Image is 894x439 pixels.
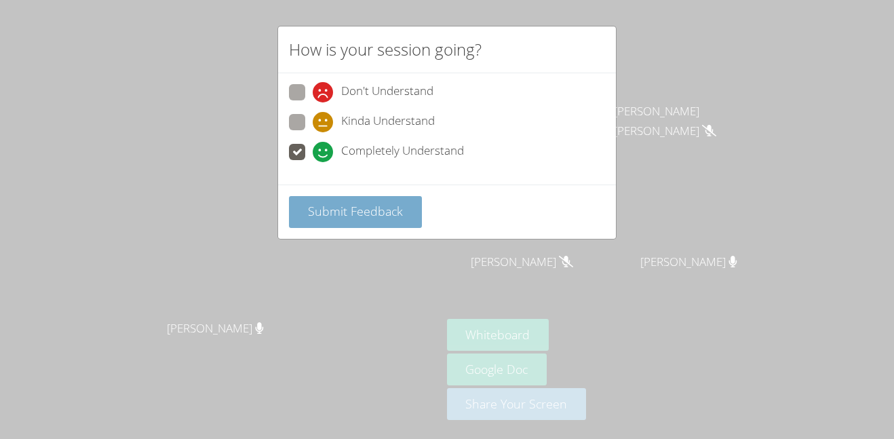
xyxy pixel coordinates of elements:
span: Kinda Understand [341,112,435,132]
span: Don't Understand [341,82,433,102]
button: Submit Feedback [289,196,422,228]
span: Submit Feedback [308,203,403,219]
h2: How is your session going? [289,37,482,62]
span: Completely Understand [341,142,464,162]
